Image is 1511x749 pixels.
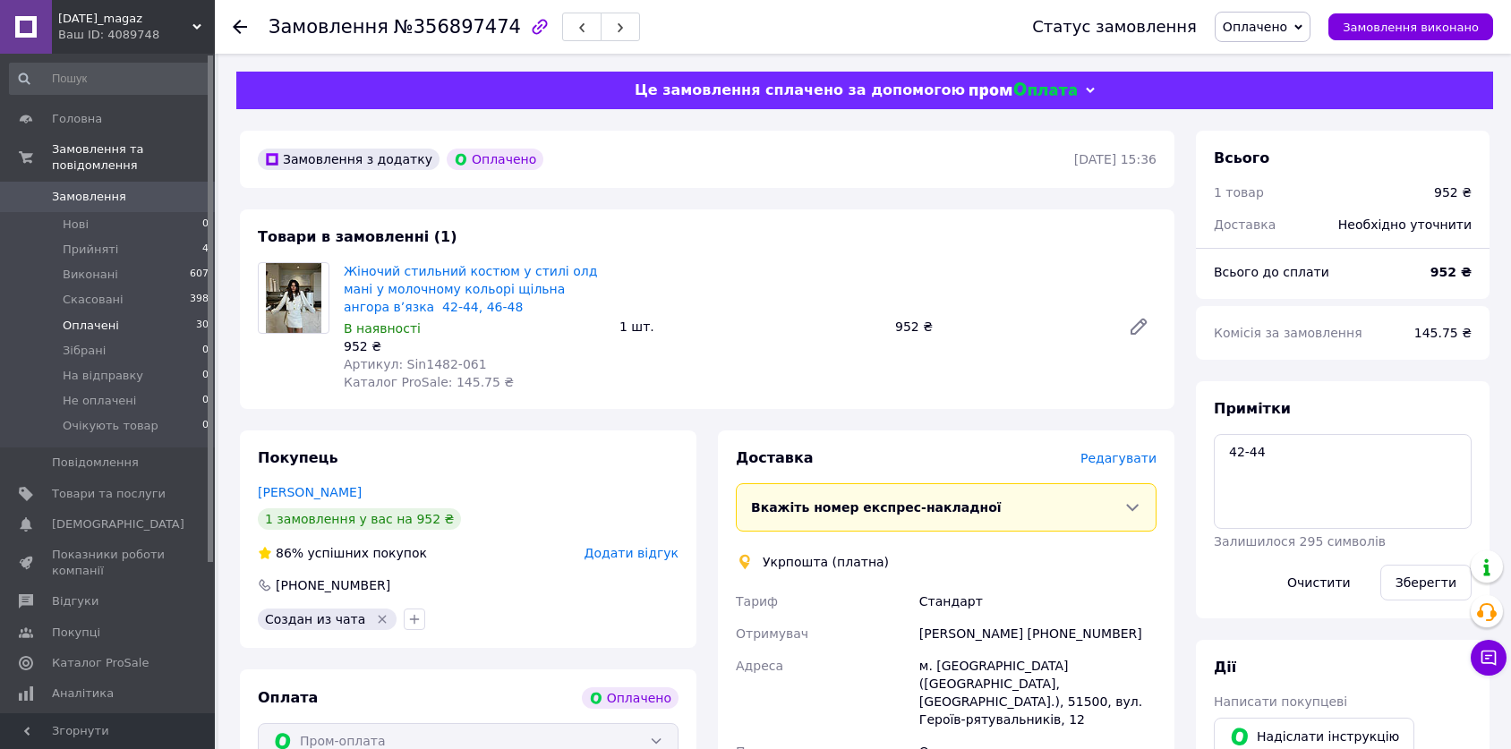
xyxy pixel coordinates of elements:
[1074,152,1157,166] time: [DATE] 15:36
[344,337,605,355] div: 952 ₴
[758,553,893,571] div: Укрпошта (платна)
[585,546,679,560] span: Додати відгук
[269,16,388,38] span: Замовлення
[258,544,427,562] div: успішних покупок
[63,267,118,283] span: Виконані
[265,612,365,626] span: Создан из чата
[52,141,215,174] span: Замовлення та повідомлення
[202,368,209,384] span: 0
[1327,205,1482,244] div: Необхідно уточнити
[58,11,192,27] span: Semik_magaz
[1032,18,1197,36] div: Статус замовлення
[1328,13,1493,40] button: Замовлення виконано
[1214,149,1269,166] span: Всього
[276,546,303,560] span: 86%
[258,449,338,466] span: Покупець
[202,217,209,233] span: 0
[916,585,1160,617] div: Стандарт
[1223,20,1287,34] span: Оплачено
[63,242,118,258] span: Прийняті
[1214,217,1276,232] span: Доставка
[52,625,100,641] span: Покупці
[969,82,1077,99] img: evopay logo
[1380,565,1472,600] button: Зберегти
[1214,400,1291,417] span: Примітки
[612,314,888,339] div: 1 шт.
[52,111,102,127] span: Головна
[1080,451,1157,465] span: Редагувати
[202,242,209,258] span: 4
[582,687,679,709] div: Оплачено
[190,267,209,283] span: 607
[1214,434,1472,529] textarea: 42-44
[58,27,215,43] div: Ваш ID: 4089748
[63,292,124,308] span: Скасовані
[1214,534,1386,549] span: Залишилося 295 символів
[52,685,114,702] span: Аналітика
[1121,309,1157,345] a: Редагувати
[52,516,184,532] span: [DEMOGRAPHIC_DATA]
[1434,183,1472,201] div: 952 ₴
[344,321,421,336] span: В наявності
[394,16,521,38] span: №356897474
[1214,326,1362,340] span: Комісія за замовлення
[1430,265,1472,279] b: 952 ₴
[1214,659,1236,676] span: Дії
[52,655,149,671] span: Каталог ProSale
[1414,326,1472,340] span: 145.75 ₴
[736,594,778,609] span: Тариф
[202,343,209,359] span: 0
[52,455,139,471] span: Повідомлення
[344,357,487,371] span: Артикул: Sin1482-061
[63,393,136,409] span: Не оплачені
[202,418,209,434] span: 0
[736,449,814,466] span: Доставка
[751,500,1002,515] span: Вкажіть номер експрес-накладної
[63,343,106,359] span: Зібрані
[1214,185,1264,200] span: 1 товар
[1272,565,1366,600] button: Очистити
[274,576,392,594] div: [PHONE_NUMBER]
[258,508,461,530] div: 1 замовлення у вас на 952 ₴
[233,18,247,36] div: Повернутися назад
[736,659,783,673] span: Адреса
[196,318,209,334] span: 30
[63,418,158,434] span: Очікують товар
[266,263,322,333] img: Жіночий стильний костюм у стилі олд мані у молочному кольорі щільна ангора вʼязка 42-44, 46-48
[258,689,318,706] span: Оплата
[52,189,126,205] span: Замовлення
[1214,694,1347,709] span: Написати покупцеві
[202,393,209,409] span: 0
[52,486,166,502] span: Товари та послуги
[1471,640,1507,676] button: Чат з покупцем
[190,292,209,308] span: 398
[63,318,119,334] span: Оплачені
[916,617,1160,650] div: [PERSON_NAME] [PHONE_NUMBER]
[258,149,440,170] div: Замовлення з додатку
[52,593,98,609] span: Відгуки
[375,612,389,626] svg: Видалити мітку
[736,626,808,641] span: Отримувач
[63,368,143,384] span: На відправку
[916,650,1160,736] div: м. [GEOGRAPHIC_DATA] ([GEOGRAPHIC_DATA], [GEOGRAPHIC_DATA].), 51500, вул. Героїв-рятувальників, 12
[1343,21,1479,34] span: Замовлення виконано
[9,63,210,95] input: Пошук
[344,264,597,314] a: Жіночий стильний костюм у стилі олд мані у молочному кольорі щільна ангора вʼязка 42-44, 46-48
[1214,265,1329,279] span: Всього до сплати
[63,217,89,233] span: Нові
[52,547,166,579] span: Показники роботи компанії
[888,314,1114,339] div: 952 ₴
[258,228,457,245] span: Товари в замовленні (1)
[447,149,543,170] div: Оплачено
[258,485,362,499] a: [PERSON_NAME]
[635,81,965,98] span: Це замовлення сплачено за допомогою
[344,375,514,389] span: Каталог ProSale: 145.75 ₴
